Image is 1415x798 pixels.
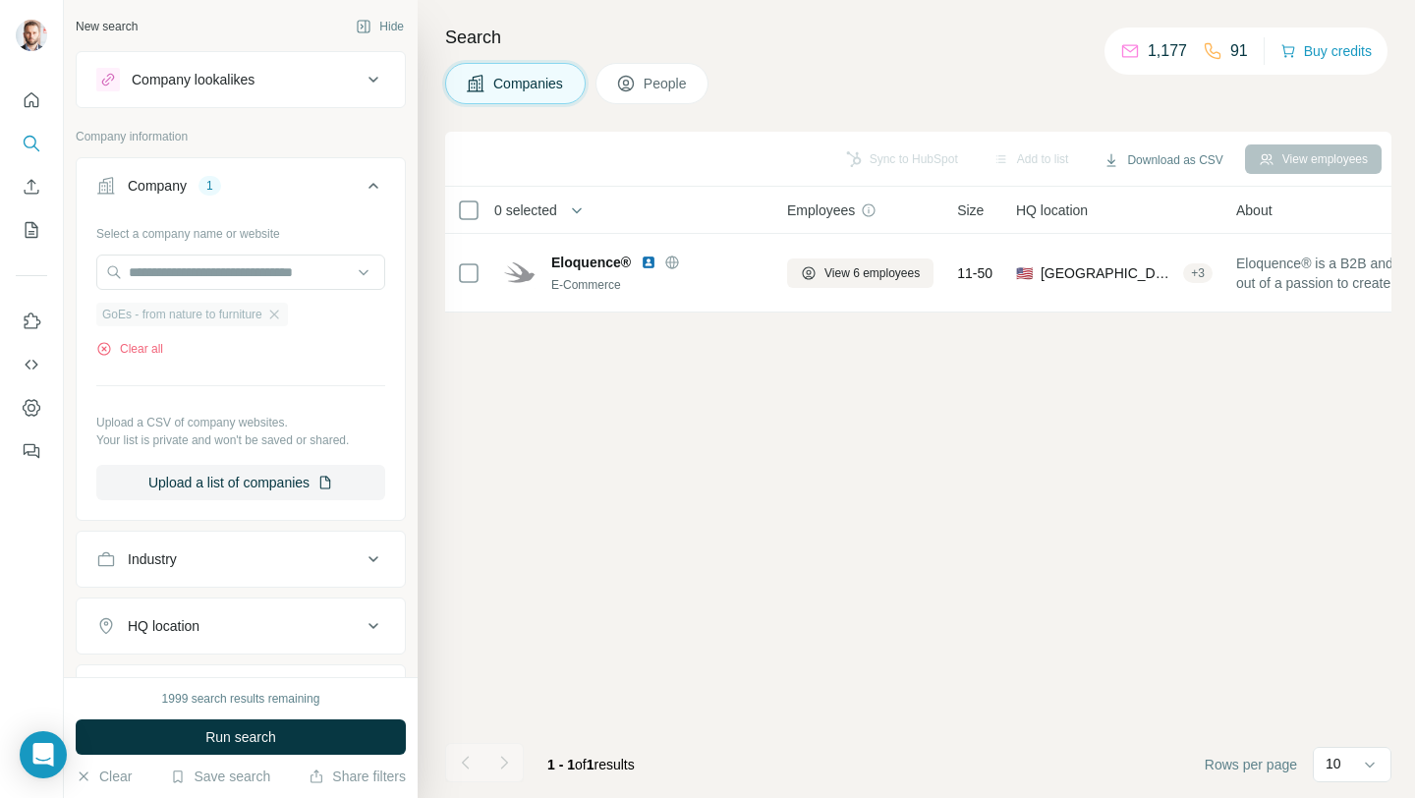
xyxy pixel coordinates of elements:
p: Your list is private and won't be saved or shared. [96,431,385,449]
span: Run search [205,727,276,747]
div: Select a company name or website [96,217,385,243]
img: Avatar [16,20,47,51]
span: Size [957,200,984,220]
span: 1 - 1 [547,757,575,772]
button: Clear [76,767,132,786]
span: HQ location [1016,200,1088,220]
button: Company1 [77,162,405,217]
span: Eloquence® [551,253,631,272]
div: Industry [128,549,177,569]
button: HQ location [77,602,405,650]
p: Upload a CSV of company websites. [96,414,385,431]
button: Download as CSV [1090,145,1236,175]
button: Use Surfe API [16,347,47,382]
button: Annual revenue ($) [77,669,405,716]
button: Enrich CSV [16,169,47,204]
button: Use Surfe on LinkedIn [16,304,47,339]
span: 🇺🇸 [1016,263,1033,283]
span: View 6 employees [824,264,920,282]
button: Share filters [309,767,406,786]
button: Industry [77,536,405,583]
div: E-Commerce [551,276,764,294]
button: My lists [16,212,47,248]
button: Dashboard [16,390,47,426]
button: Search [16,126,47,161]
div: 1 [198,177,221,195]
p: 91 [1230,39,1248,63]
span: Employees [787,200,855,220]
span: 0 selected [494,200,557,220]
p: Company information [76,128,406,145]
button: Buy credits [1280,37,1372,65]
span: 1 [587,757,594,772]
span: People [644,74,689,93]
span: About [1236,200,1273,220]
p: 10 [1326,754,1341,773]
img: LinkedIn logo [641,255,656,270]
button: Upload a list of companies [96,465,385,500]
div: 1999 search results remaining [162,690,320,708]
img: Logo of Eloquence® [504,257,536,289]
button: View 6 employees [787,258,934,288]
div: Company [128,176,187,196]
div: HQ location [128,616,199,636]
div: Company lookalikes [132,70,255,89]
span: results [547,757,635,772]
button: Hide [342,12,418,41]
button: Company lookalikes [77,56,405,103]
span: of [575,757,587,772]
button: Feedback [16,433,47,469]
div: + 3 [1183,264,1213,282]
span: GoEs - from nature to furniture [102,306,262,323]
button: Quick start [16,83,47,118]
span: [GEOGRAPHIC_DATA], [GEOGRAPHIC_DATA] [1041,263,1175,283]
p: 1,177 [1148,39,1187,63]
button: Clear all [96,340,163,358]
span: Rows per page [1205,755,1297,774]
div: Open Intercom Messenger [20,731,67,778]
div: New search [76,18,138,35]
button: Run search [76,719,406,755]
h4: Search [445,24,1391,51]
span: Companies [493,74,565,93]
button: Save search [170,767,270,786]
span: 11-50 [957,263,992,283]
